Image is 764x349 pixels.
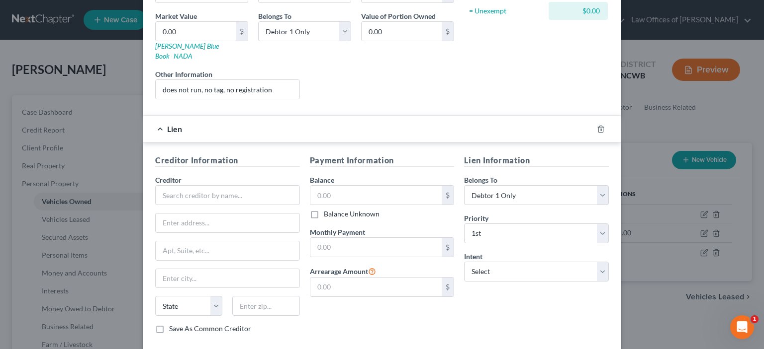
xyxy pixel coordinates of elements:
input: Enter city... [156,269,299,288]
label: Balance Unknown [324,209,380,219]
div: = Unexempt [469,6,544,16]
input: Apt, Suite, etc... [156,241,299,260]
span: Creditor [155,176,182,184]
input: 0.00 [310,278,442,296]
div: $ [442,186,454,205]
input: Enter address... [156,213,299,232]
label: Value of Portion Owned [361,11,436,21]
div: $ [442,238,454,257]
iframe: Intercom live chat [730,315,754,339]
div: $ [236,22,248,41]
a: [PERSON_NAME] Blue Book [155,42,219,60]
span: Belongs To [464,176,497,184]
input: 0.00 [156,22,236,41]
input: 0.00 [310,238,442,257]
span: 1 [751,315,759,323]
label: Market Value [155,11,197,21]
input: Search creditor by name... [155,185,300,205]
h5: Payment Information [310,154,455,167]
input: (optional) [156,80,299,99]
label: Monthly Payment [310,227,365,237]
label: Save As Common Creditor [169,324,251,334]
span: Lien [167,124,182,134]
h5: Creditor Information [155,154,300,167]
div: $0.00 [557,6,600,16]
h5: Lien Information [464,154,609,167]
a: NADA [174,52,192,60]
span: Priority [464,214,488,222]
div: $ [442,22,454,41]
label: Intent [464,251,482,262]
input: Enter zip... [232,296,299,316]
input: 0.00 [362,22,442,41]
span: Belongs To [258,12,291,20]
input: 0.00 [310,186,442,205]
div: $ [442,278,454,296]
label: Balance [310,175,334,185]
label: Other Information [155,69,212,79]
label: Arrearage Amount [310,265,376,277]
